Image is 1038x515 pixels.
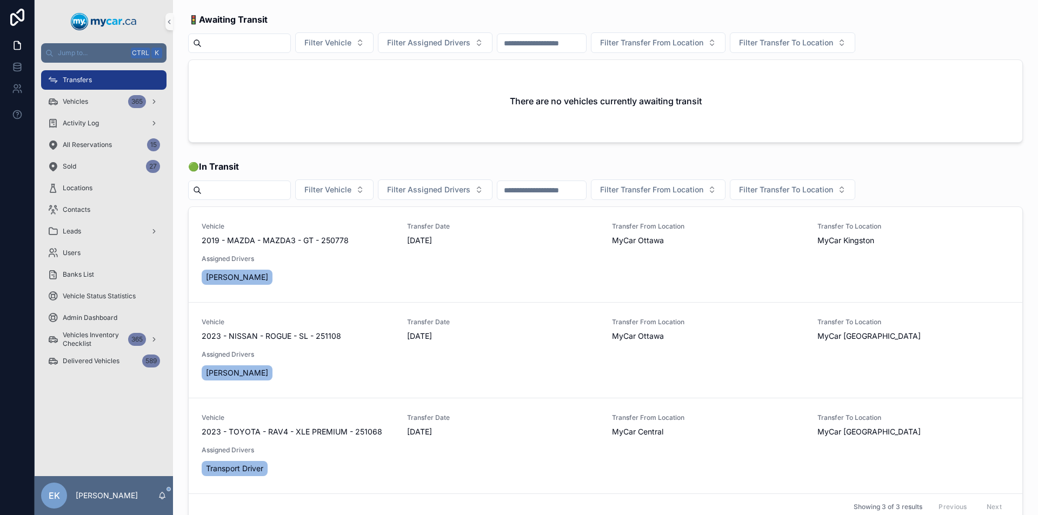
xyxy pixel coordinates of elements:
span: Transfer From Location [612,413,804,422]
a: Banks List [41,265,167,284]
a: Vehicle2023 - NISSAN - ROGUE - SL - 251108Transfer Date[DATE]Transfer From LocationMyCar OttawaTr... [189,302,1022,398]
button: Select Button [730,179,855,200]
span: [DATE] [407,235,600,246]
span: Transfer Date [407,222,600,231]
span: Vehicles [63,97,88,106]
a: Vehicles Inventory Checklist365 [41,330,167,349]
span: Admin Dashboard [63,313,117,322]
div: 365 [128,95,146,108]
span: Vehicle [202,222,394,231]
button: Select Button [378,32,493,53]
button: Select Button [591,179,726,200]
div: 365 [128,333,146,346]
span: EK [49,489,60,502]
a: Locations [41,178,167,198]
span: Transfer To Location [817,318,1010,326]
span: 🟢 [188,160,239,173]
span: Contacts [63,205,90,214]
span: Vehicles Inventory Checklist [63,331,124,348]
span: [DATE] [407,331,600,342]
span: 🚦 [188,13,268,26]
a: All Reservations15 [41,135,167,155]
a: Admin Dashboard [41,308,167,327]
span: Assigned Drivers [202,350,394,359]
span: Transport Driver [206,463,263,474]
span: Transfers [63,76,92,84]
span: Banks List [63,270,94,279]
p: [PERSON_NAME] [76,490,138,501]
span: Transfer To Location [817,413,1010,422]
a: Vehicle Status Statistics [41,286,167,306]
span: Transfer Date [407,318,600,326]
strong: Awaiting Transit [199,14,268,25]
span: Filter Transfer To Location [739,184,833,195]
span: Vehicle Status Statistics [63,292,136,300]
a: Contacts [41,200,167,219]
div: scrollable content [35,63,173,385]
button: Select Button [295,32,374,53]
a: Users [41,243,167,263]
span: K [152,49,161,57]
span: Vehicle [202,413,394,422]
span: MyCar [GEOGRAPHIC_DATA] [817,331,921,342]
span: Delivered Vehicles [63,357,119,365]
span: Users [63,249,81,257]
h2: There are no vehicles currently awaiting transit [510,95,702,108]
span: Filter Assigned Drivers [387,37,470,48]
a: Sold27 [41,157,167,176]
span: Filter Transfer From Location [600,37,703,48]
span: Filter Transfer To Location [739,37,833,48]
span: Filter Assigned Drivers [387,184,470,195]
span: Vehicle [202,318,394,326]
span: Leads [63,227,81,236]
span: 2023 - TOYOTA - RAV4 - XLE PREMIUM - 251068 [202,426,382,437]
a: Transfers [41,70,167,90]
span: Assigned Drivers [202,255,394,263]
span: Activity Log [63,119,99,128]
span: Transfer To Location [817,222,1010,231]
img: App logo [71,13,137,30]
a: Leads [41,222,167,241]
button: Select Button [591,32,726,53]
span: Transfer From Location [612,318,804,326]
span: MyCar Kingston [817,235,874,246]
span: Assigned Drivers [202,446,394,454]
span: Transfer From Location [612,222,804,231]
span: Filter Transfer From Location [600,184,703,195]
a: Activity Log [41,113,167,133]
div: 27 [146,160,160,173]
span: Filter Vehicle [304,184,351,195]
button: Jump to...CtrlK [41,43,167,63]
span: Sold [63,162,76,171]
div: 15 [147,138,160,151]
a: Vehicles365 [41,92,167,111]
span: MyCar Ottawa [612,235,664,246]
a: Vehicle2019 - MAZDA - MAZDA3 - GT - 250778Transfer Date[DATE]Transfer From LocationMyCar OttawaTr... [189,207,1022,302]
span: 2023 - NISSAN - ROGUE - SL - 251108 [202,331,341,342]
span: 2019 - MAZDA - MAZDA3 - GT - 250778 [202,235,349,246]
a: Delivered Vehicles589 [41,351,167,371]
strong: In Transit [199,161,239,172]
span: Transfer Date [407,413,600,422]
span: Ctrl [131,48,150,58]
div: 589 [142,355,160,367]
span: MyCar Ottawa [612,331,664,342]
button: Select Button [730,32,855,53]
span: Jump to... [58,49,127,57]
span: Filter Vehicle [304,37,351,48]
span: Locations [63,184,92,192]
span: [PERSON_NAME] [206,272,268,283]
button: Select Button [378,179,493,200]
span: MyCar Central [612,426,663,437]
span: Showing 3 of 3 results [854,503,922,511]
span: MyCar [GEOGRAPHIC_DATA] [817,426,921,437]
span: All Reservations [63,141,112,149]
a: Vehicle2023 - TOYOTA - RAV4 - XLE PREMIUM - 251068Transfer Date[DATE]Transfer From LocationMyCar ... [189,398,1022,493]
span: [DATE] [407,426,600,437]
span: [PERSON_NAME] [206,367,268,378]
button: Select Button [295,179,374,200]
